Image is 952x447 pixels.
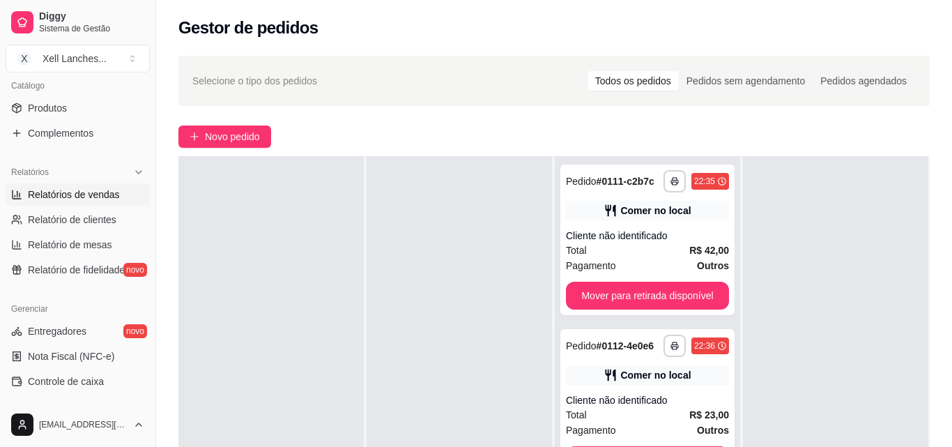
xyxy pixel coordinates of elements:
[6,183,150,206] a: Relatórios de vendas
[566,340,597,351] span: Pedido
[28,324,86,338] span: Entregadores
[6,408,150,441] button: [EMAIL_ADDRESS][DOMAIN_NAME]
[694,340,715,351] div: 22:36
[28,238,112,252] span: Relatório de mesas
[6,45,150,73] button: Select a team
[689,409,729,421] strong: R$ 23,00
[28,400,102,414] span: Controle de fiado
[28,213,116,227] span: Relatório de clientes
[566,282,729,310] button: Mover para retirada disponível
[28,126,93,140] span: Complementos
[566,243,587,258] span: Total
[11,167,49,178] span: Relatórios
[566,407,587,423] span: Total
[6,97,150,119] a: Produtos
[566,229,729,243] div: Cliente não identificado
[43,52,107,66] div: Xell Lanches ...
[39,23,144,34] span: Sistema de Gestão
[566,393,729,407] div: Cliente não identificado
[6,75,150,97] div: Catálogo
[597,340,654,351] strong: # 0112-4e0e6
[813,71,914,91] div: Pedidos agendados
[6,345,150,368] a: Nota Fiscal (NFC-e)
[28,101,67,115] span: Produtos
[190,132,199,142] span: plus
[39,419,128,430] span: [EMAIL_ADDRESS][DOMAIN_NAME]
[6,6,150,39] a: DiggySistema de Gestão
[205,129,260,144] span: Novo pedido
[689,245,729,256] strong: R$ 42,00
[566,176,597,187] span: Pedido
[620,204,691,218] div: Comer no local
[17,52,31,66] span: X
[679,71,813,91] div: Pedidos sem agendamento
[28,349,114,363] span: Nota Fiscal (NFC-e)
[6,320,150,342] a: Entregadoresnovo
[597,176,654,187] strong: # 0111-c2b7c
[28,263,125,277] span: Relatório de fidelidade
[694,176,715,187] div: 22:35
[697,425,729,436] strong: Outros
[178,17,318,39] h2: Gestor de pedidos
[697,260,729,271] strong: Outros
[566,258,616,273] span: Pagamento
[566,423,616,438] span: Pagamento
[28,188,120,202] span: Relatórios de vendas
[6,259,150,281] a: Relatório de fidelidadenovo
[620,368,691,382] div: Comer no local
[6,234,150,256] a: Relatório de mesas
[6,209,150,231] a: Relatório de clientes
[192,73,317,89] span: Selecione o tipo dos pedidos
[39,10,144,23] span: Diggy
[178,126,271,148] button: Novo pedido
[588,71,679,91] div: Todos os pedidos
[28,374,104,388] span: Controle de caixa
[6,122,150,144] a: Complementos
[6,395,150,418] a: Controle de fiado
[6,370,150,393] a: Controle de caixa
[6,298,150,320] div: Gerenciar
